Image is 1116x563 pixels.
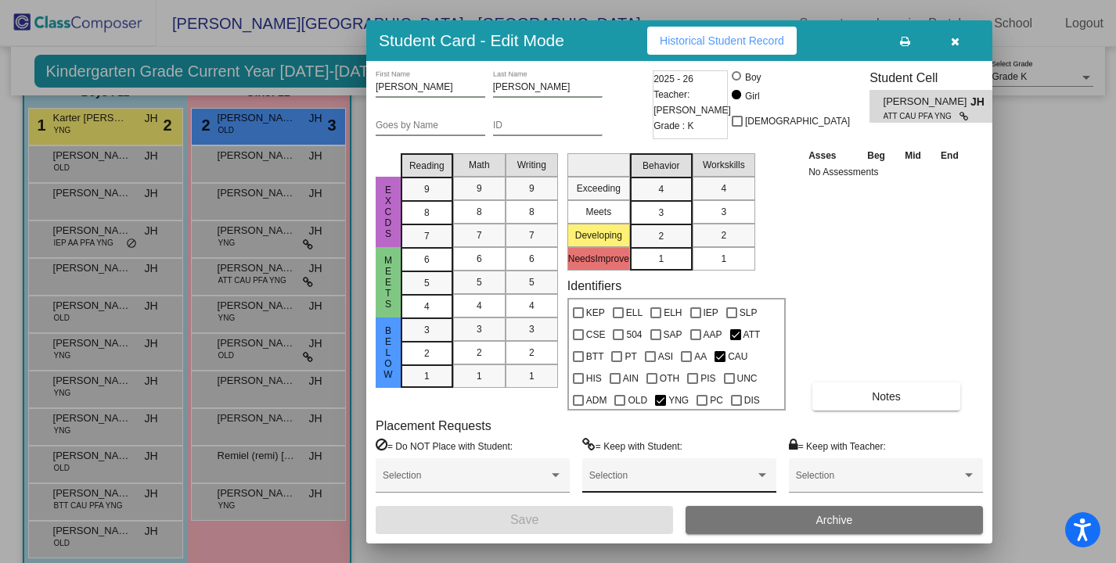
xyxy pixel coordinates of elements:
[477,322,482,336] span: 3
[744,391,760,410] span: DIS
[653,118,693,134] span: Grade : K
[740,303,758,322] span: SLP
[477,275,482,289] span: 5
[626,303,643,322] span: ELL
[409,159,445,173] span: Reading
[381,255,395,310] span: MEets
[424,346,430,360] span: 2
[379,30,564,50] h3: Student Card - Edit Mode
[737,369,758,388] span: UNC
[381,325,395,380] span: Below
[477,299,482,313] span: 4
[376,438,513,454] label: = Do NOT Place with Student:
[477,369,482,383] span: 1
[805,147,857,164] th: Asses
[424,182,430,196] span: 9
[653,71,693,87] span: 2025 - 26
[884,94,970,110] span: [PERSON_NAME]
[529,322,535,336] span: 3
[660,34,784,47] span: Historical Student Record
[529,299,535,313] span: 4
[700,369,715,388] span: PIS
[424,299,430,314] span: 4
[664,303,682,322] span: ELH
[586,391,607,410] span: ADM
[477,252,482,266] span: 6
[658,182,664,196] span: 4
[529,369,535,383] span: 1
[424,323,430,337] span: 3
[517,158,546,172] span: Writing
[664,325,682,344] span: SAP
[704,325,722,344] span: AAP
[625,347,636,366] span: PT
[658,206,664,220] span: 3
[424,253,430,267] span: 6
[510,513,538,526] span: Save
[582,438,682,454] label: = Keep with Student:
[626,325,642,344] span: 504
[586,325,606,344] span: CSE
[812,382,960,411] button: Notes
[895,147,931,164] th: Mid
[686,506,983,534] button: Archive
[381,185,395,239] span: excds
[721,228,726,242] span: 2
[424,369,430,383] span: 1
[529,346,535,360] span: 2
[721,205,726,219] span: 3
[658,252,664,266] span: 1
[567,278,621,293] label: Identifiers
[529,252,535,266] span: 6
[745,112,850,131] span: [DEMOGRAPHIC_DATA]
[643,159,679,173] span: Behavior
[744,70,761,84] div: Boy
[721,181,726,195] span: 4
[660,369,679,388] span: OTH
[743,325,761,344] span: ATT
[477,181,482,195] span: 9
[704,303,718,322] span: IEP
[744,89,760,103] div: Girl
[376,120,485,131] input: goes by name
[816,514,853,526] span: Archive
[647,27,797,55] button: Historical Student Record
[869,70,1006,85] h3: Student Cell
[477,205,482,219] span: 8
[931,147,968,164] th: End
[857,147,895,164] th: Beg
[872,390,901,403] span: Notes
[694,347,707,366] span: AA
[529,228,535,242] span: 7
[703,158,745,172] span: Workskills
[658,229,664,243] span: 2
[376,506,673,534] button: Save
[789,438,886,454] label: = Keep with Teacher:
[529,181,535,195] span: 9
[469,158,490,172] span: Math
[529,205,535,219] span: 8
[424,229,430,243] span: 7
[623,369,639,388] span: AIN
[658,347,673,366] span: ASI
[728,347,747,366] span: CAU
[710,391,723,410] span: PC
[884,110,959,122] span: ATT CAU PFA YNG
[721,252,726,266] span: 1
[586,369,602,388] span: HIS
[628,391,647,410] span: OLD
[653,87,731,118] span: Teacher: [PERSON_NAME]
[586,303,605,322] span: KEP
[477,346,482,360] span: 2
[668,391,689,410] span: YNG
[970,94,992,110] span: JH
[376,418,491,433] label: Placement Requests
[805,164,969,180] td: No Assessments
[424,206,430,220] span: 8
[586,347,604,366] span: BTT
[424,276,430,290] span: 5
[477,228,482,242] span: 7
[529,275,535,289] span: 5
